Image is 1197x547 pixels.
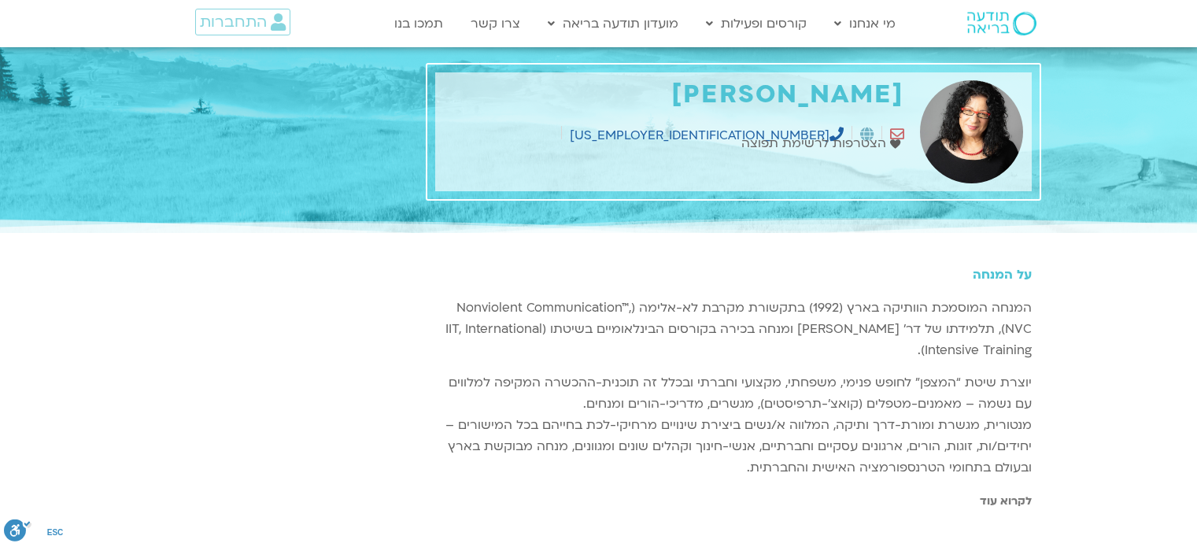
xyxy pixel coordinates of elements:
p: המנחה המוסמכת הוותיקה בארץ (1992) בתקשורת מקרבת לא-אלימה (Nonviolent Communication™, NVC), תלמידת... [435,298,1032,361]
a: התחברות [195,9,290,35]
h5: על המנחה [435,268,1032,282]
a: תמכו בנו [386,9,451,39]
span: הצטרפות לרשימת תפוצה [741,133,890,154]
a: לקרוא עוד [980,493,1032,508]
a: קורסים ופעילות [698,9,815,39]
a: צרו קשר [463,9,528,39]
a: הצטרפות לרשימת תפוצה [741,133,904,154]
img: תודעה בריאה [967,12,1036,35]
h1: [PERSON_NAME] [443,80,904,109]
p: יוצרת שיטת “המצפן” לחופש פנימי, משפחתי, מקצועי וחברתי ובכלל זה תוכנית-ההכשרה המקיפה למלווים עם נש... [435,372,1032,479]
span: התחברות [200,13,267,31]
a: מועדון תודעה בריאה [540,9,686,39]
a: מי אנחנו [826,9,903,39]
a: [US_EMPLOYER_IDENTIFICATION_NUMBER] [570,127,844,144]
